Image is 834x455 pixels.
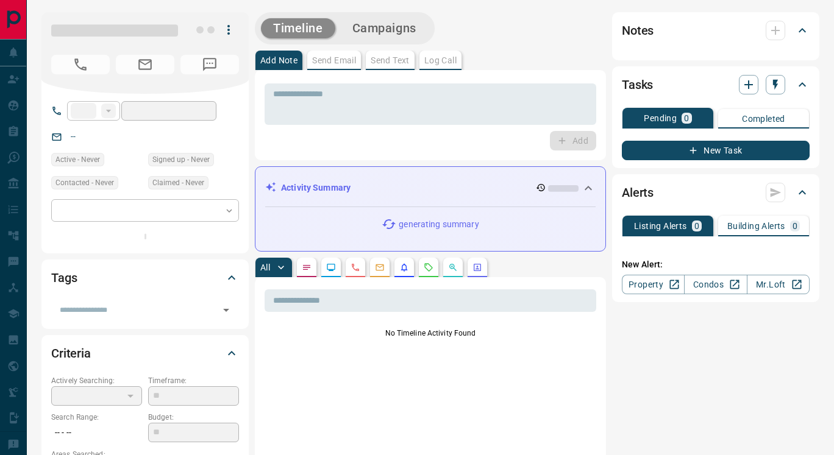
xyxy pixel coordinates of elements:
p: Pending [644,114,677,122]
div: Criteria [51,339,239,368]
a: -- [71,132,76,141]
button: Open [218,302,235,319]
h2: Tasks [622,75,653,94]
p: Search Range: [51,412,142,423]
p: Activity Summary [281,182,351,194]
svg: Agent Actions [472,263,482,272]
span: No Number [51,55,110,74]
p: Add Note [260,56,298,65]
svg: Requests [424,263,433,272]
span: Contacted - Never [55,177,114,189]
span: Claimed - Never [152,177,204,189]
p: 0 [793,222,797,230]
p: No Timeline Activity Found [265,328,596,339]
a: Condos [684,275,747,294]
h2: Tags [51,268,77,287]
p: 0 [684,114,689,122]
button: Campaigns [340,18,429,38]
p: Budget: [148,412,239,423]
p: New Alert: [622,258,810,271]
button: Timeline [261,18,335,38]
p: Listing Alerts [634,222,687,230]
p: All [260,263,270,272]
svg: Notes [302,263,312,272]
p: Actively Searching: [51,375,142,386]
span: Signed up - Never [152,153,210,166]
h2: Criteria [51,344,91,363]
span: No Email [116,55,174,74]
button: New Task [622,141,810,160]
div: Activity Summary [265,177,596,199]
h2: Notes [622,21,654,40]
p: Timeframe: [148,375,239,386]
span: Active - Never [55,153,100,166]
svg: Lead Browsing Activity [326,263,336,272]
div: Tags [51,263,239,292]
svg: Calls [351,263,360,272]
h2: Alerts [622,183,654,202]
span: No Number [180,55,239,74]
svg: Opportunities [448,263,458,272]
p: Building Alerts [727,222,785,230]
a: Mr.Loft [747,275,810,294]
div: Notes [622,16,810,45]
svg: Emails [375,263,385,272]
svg: Listing Alerts [399,263,409,272]
p: Completed [742,115,785,123]
p: -- - -- [51,423,142,443]
div: Alerts [622,178,810,207]
a: Property [622,275,685,294]
p: generating summary [399,218,479,231]
p: 0 [694,222,699,230]
div: Tasks [622,70,810,99]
